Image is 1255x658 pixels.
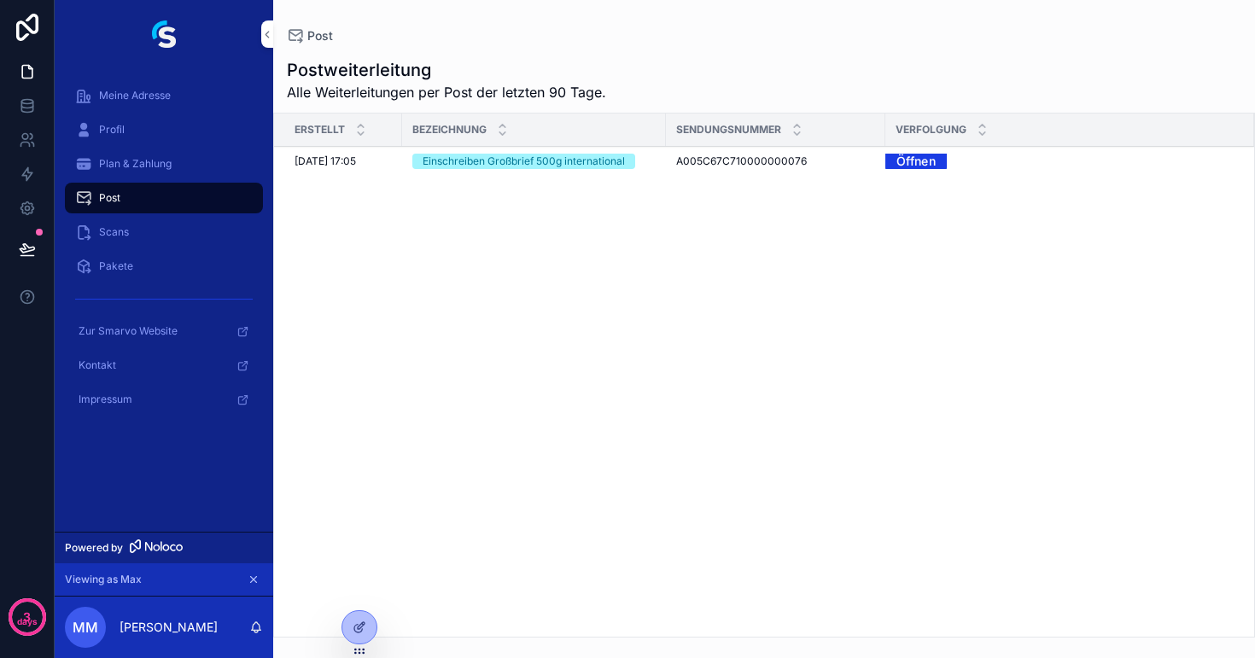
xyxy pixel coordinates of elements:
h1: Postweiterleitung [287,58,606,82]
a: Zur Smarvo Website [65,316,263,346]
img: App logo [152,20,176,48]
p: 3 [23,609,31,626]
a: Impressum [65,384,263,415]
span: Scans [99,225,129,239]
span: Viewing as Max [65,573,142,586]
span: Post [99,191,120,205]
span: Pakete [99,259,133,273]
a: Profil [65,114,263,145]
span: Impressum [79,393,132,406]
span: Plan & Zahlung [99,157,172,171]
span: Sendungsnummer [676,123,781,137]
span: MM [73,617,98,638]
span: A005C67C710000000076 [676,154,807,168]
a: Post [287,27,333,44]
a: Powered by [55,532,273,563]
span: Zur Smarvo Website [79,324,178,338]
span: Erstellt [295,123,345,137]
span: Meine Adresse [99,89,171,102]
a: Kontakt [65,350,263,381]
span: [DATE] 17:05 [295,154,356,168]
a: Plan & Zahlung [65,148,263,179]
span: Alle Weiterleitungen per Post der letzten 90 Tage. [287,82,606,102]
p: [PERSON_NAME] [120,619,218,636]
span: Post [307,27,333,44]
a: Scans [65,217,263,247]
a: Pakete [65,251,263,282]
p: days [17,615,38,629]
a: Meine Adresse [65,80,263,111]
span: Verfolgung [896,123,966,137]
span: Kontakt [79,358,116,372]
div: scrollable content [55,68,273,437]
span: Profil [99,123,125,137]
span: Bezeichnung [412,123,487,137]
a: Post [65,183,263,213]
div: Einschreiben Großbrief 500g international [423,154,625,169]
a: Öffnen [885,148,947,174]
span: Powered by [65,541,123,555]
